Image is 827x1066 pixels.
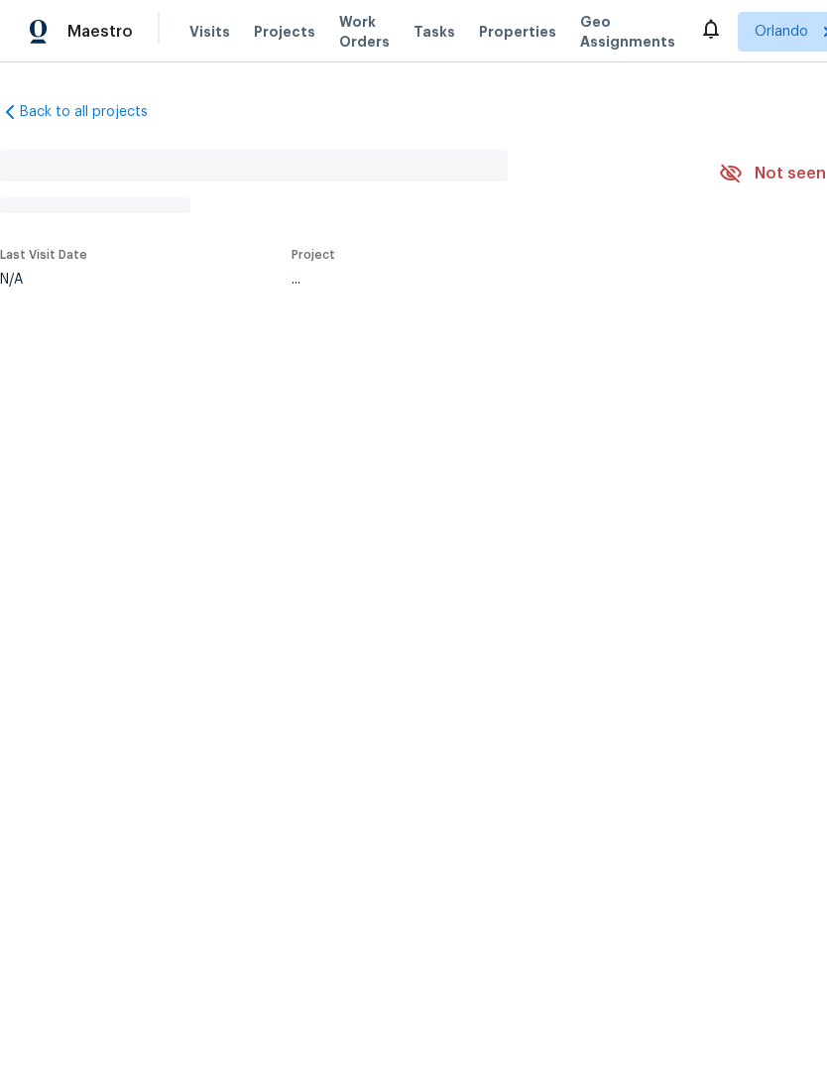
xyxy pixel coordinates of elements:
div: ... [292,273,672,287]
span: Geo Assignments [580,12,675,52]
span: Maestro [67,22,133,42]
span: Tasks [413,25,455,39]
span: Properties [479,22,556,42]
span: Visits [189,22,230,42]
span: Orlando [755,22,808,42]
span: Work Orders [339,12,390,52]
span: Projects [254,22,315,42]
span: Project [292,249,335,261]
